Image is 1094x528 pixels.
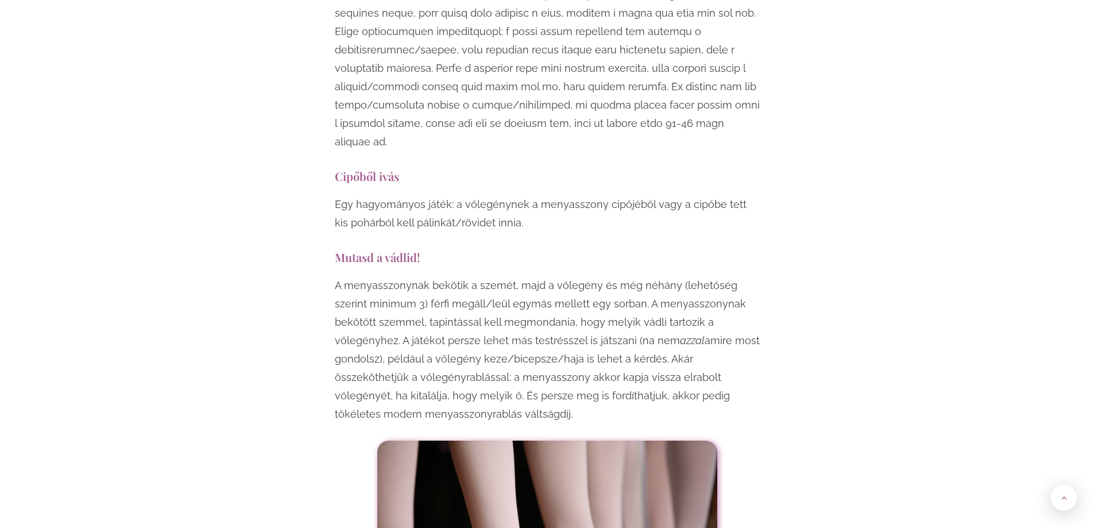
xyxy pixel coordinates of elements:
p: Egy hagyományos játék: a vőlegénynek a menyasszony cipőjéből vagy a cipőbe tett kis pohárból kell... [335,195,760,232]
h3: Mutasd a vádlid! [335,249,760,265]
p: A menyasszonynak bekötik a szemét, majd a vőlegény és még néhány (lehetőség szerint minimum 3) fé... [335,276,760,423]
h3: Cipőből ivás [335,168,760,184]
em: azzal [680,334,705,346]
